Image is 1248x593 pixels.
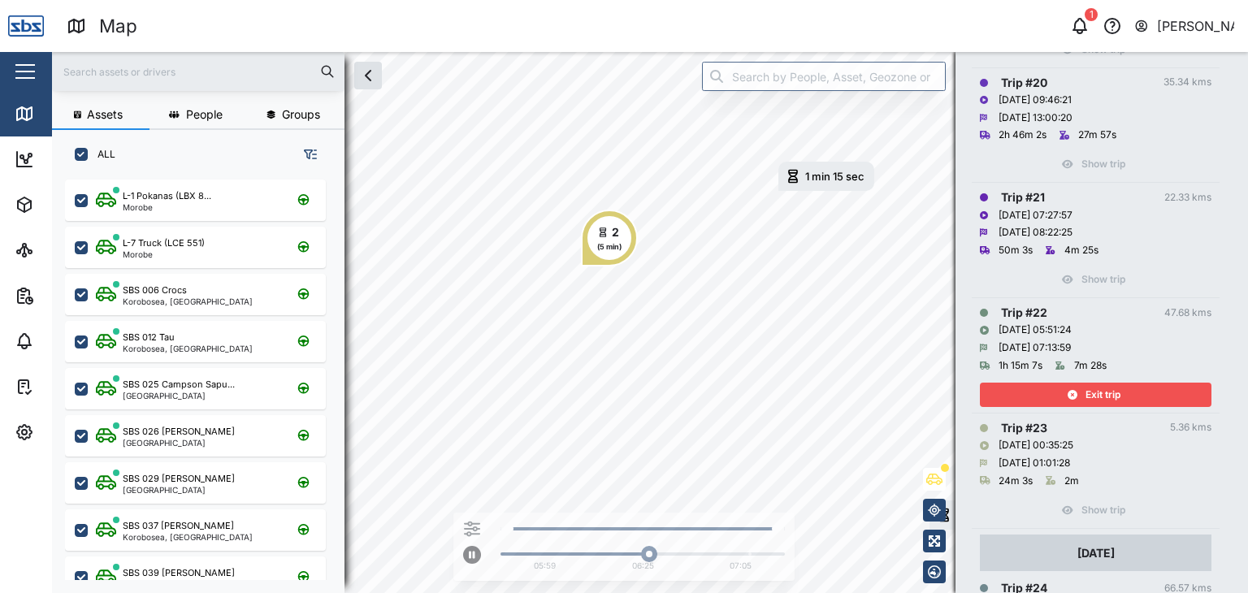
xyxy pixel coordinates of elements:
[581,210,638,266] div: Map marker
[123,472,235,486] div: SBS 029 [PERSON_NAME]
[42,423,100,441] div: Settings
[778,162,874,191] div: Map marker
[42,241,81,259] div: Sites
[999,474,1033,489] div: 24m 3s
[123,425,235,439] div: SBS 026 [PERSON_NAME]
[1064,243,1098,258] div: 4m 25s
[282,109,320,120] span: Groups
[42,287,97,305] div: Reports
[999,208,1072,223] div: [DATE] 07:27:57
[42,105,79,123] div: Map
[87,109,123,120] span: Assets
[1085,8,1098,21] div: 1
[1164,190,1211,206] div: 22.33 kms
[186,109,223,120] span: People
[123,566,235,580] div: SBS 039 [PERSON_NAME]
[1170,420,1211,435] div: 5.36 kms
[123,392,235,400] div: [GEOGRAPHIC_DATA]
[597,241,622,253] div: (5 min)
[62,59,335,84] input: Search assets or drivers
[1085,383,1120,406] span: Exit trip
[534,560,556,573] div: 05:59
[123,297,253,305] div: Korobosea, [GEOGRAPHIC_DATA]
[123,533,253,541] div: Korobosea, [GEOGRAPHIC_DATA]
[65,174,344,580] div: grid
[999,93,1072,108] div: [DATE] 09:46:21
[999,322,1072,338] div: [DATE] 05:51:24
[999,438,1073,453] div: [DATE] 00:35:25
[123,236,205,250] div: L-7 Truck (LCE 551)
[123,439,235,447] div: [GEOGRAPHIC_DATA]
[42,332,93,350] div: Alarms
[702,62,946,91] input: Search by People, Asset, Geozone or Place
[123,331,175,344] div: SBS 012 Tau
[999,243,1033,258] div: 50m 3s
[52,52,1248,593] canvas: Map
[42,196,93,214] div: Assets
[1001,304,1047,322] div: Trip # 22
[999,128,1046,143] div: 2h 46m 2s
[1078,128,1116,143] div: 27m 57s
[999,110,1072,126] div: [DATE] 13:00:20
[123,344,253,353] div: Korobosea, [GEOGRAPHIC_DATA]
[612,223,619,241] div: 2
[1001,419,1047,437] div: Trip # 23
[123,203,211,211] div: Morobe
[1077,544,1115,562] div: [DATE]
[8,8,44,44] img: Main Logo
[88,148,115,161] label: ALL
[1163,75,1211,90] div: 35.34 kms
[42,150,115,168] div: Dashboard
[123,378,235,392] div: SBS 025 Campson Sapu...
[1074,358,1107,374] div: 7m 28s
[123,250,205,258] div: Morobe
[123,486,235,494] div: [GEOGRAPHIC_DATA]
[123,189,211,203] div: L-1 Pokanas (LBX 8...
[1133,15,1235,37] button: [PERSON_NAME]
[999,340,1071,356] div: [DATE] 07:13:59
[980,383,1211,407] button: Exit trip
[1001,188,1045,206] div: Trip # 21
[999,358,1042,374] div: 1h 15m 7s
[1157,16,1235,37] div: [PERSON_NAME]
[805,171,864,182] div: 1 min 15 sec
[42,378,87,396] div: Tasks
[123,284,187,297] div: SBS 006 Crocs
[632,560,654,573] div: 06:25
[730,560,752,573] div: 07:05
[123,519,234,533] div: SBS 037 [PERSON_NAME]
[1164,305,1211,321] div: 47.68 kms
[99,12,137,41] div: Map
[999,456,1070,471] div: [DATE] 01:01:28
[1064,474,1079,489] div: 2m
[999,225,1072,240] div: [DATE] 08:22:25
[1001,74,1047,92] div: Trip # 20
